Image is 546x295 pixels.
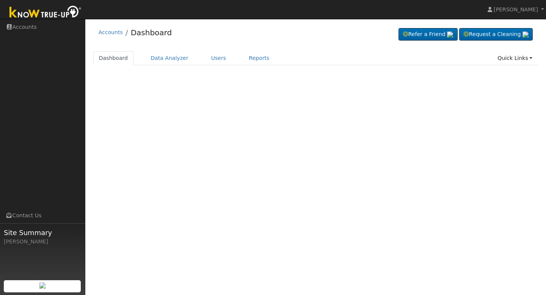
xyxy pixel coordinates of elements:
img: Know True-Up [6,4,85,21]
a: Reports [243,51,275,65]
span: [PERSON_NAME] [494,6,538,13]
a: Quick Links [492,51,538,65]
a: Dashboard [93,51,134,65]
a: Dashboard [131,28,172,37]
a: Request a Cleaning [459,28,533,41]
a: Accounts [99,29,123,35]
img: retrieve [39,282,45,289]
img: retrieve [447,31,453,38]
img: retrieve [522,31,529,38]
div: [PERSON_NAME] [4,238,81,246]
a: Users [206,51,232,65]
span: Site Summary [4,228,81,238]
a: Data Analyzer [145,51,194,65]
a: Refer a Friend [399,28,458,41]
